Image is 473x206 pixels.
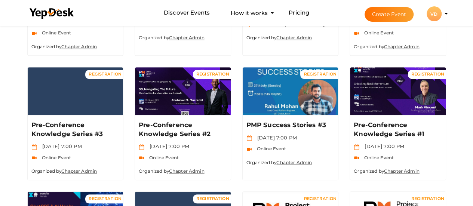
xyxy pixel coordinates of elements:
profile-pic: VD [427,11,442,17]
button: Create Event [365,7,414,22]
small: Organized by [31,44,97,49]
small: Organized by [246,35,312,40]
a: Chapter Admin [61,168,97,174]
span: [DATE] 7:00 PM [146,143,189,149]
img: calendar.svg [246,135,252,141]
img: video-icon.svg [354,31,359,36]
a: Discover Events [164,6,210,20]
span: Online Event [145,155,179,160]
span: Online Event [360,30,394,36]
p: Pre-Conference Knowledge Series #3 [31,121,118,139]
span: Online Event [145,21,179,27]
a: Chapter Admin [276,160,312,165]
small: Organized by [139,168,205,174]
small: Organized by [246,160,312,165]
a: Chapter Admin [384,168,420,174]
img: video-icon.svg [354,155,359,161]
a: Pricing [289,6,309,20]
p: PMP Success Stories #3 [246,121,333,130]
button: VD [424,6,444,22]
button: How it works [228,6,270,20]
img: video-icon.svg [31,155,37,161]
img: calendar.svg [139,144,144,150]
small: Organized by [354,44,420,49]
div: VD [427,6,442,21]
img: calendar.svg [31,144,37,150]
a: Chapter Admin [276,35,312,40]
small: Organized by [139,35,205,40]
p: Pre-Conference Knowledge Series #2 [139,121,225,139]
span: Online Event [38,30,71,36]
small: Organized by [354,168,420,174]
a: Chapter Admin [169,35,205,40]
p: Pre-Conference Knowledge Series #1 [354,121,440,139]
span: Online Event [360,155,394,160]
span: [DATE] 7:00 PM [39,143,82,149]
span: [DATE] 7:00 PM [254,135,297,141]
a: Chapter Admin [61,44,97,49]
img: video-icon.svg [31,31,37,36]
span: [DATE] 7:00 PM [361,143,404,149]
span: Online Event [38,155,71,160]
a: Chapter Admin [169,168,205,174]
small: Organized by [31,168,97,174]
img: calendar.svg [354,144,359,150]
span: Online Event [253,146,286,151]
img: video-icon.svg [246,147,252,152]
img: video-icon.svg [139,155,144,161]
a: Chapter Admin [384,44,420,49]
